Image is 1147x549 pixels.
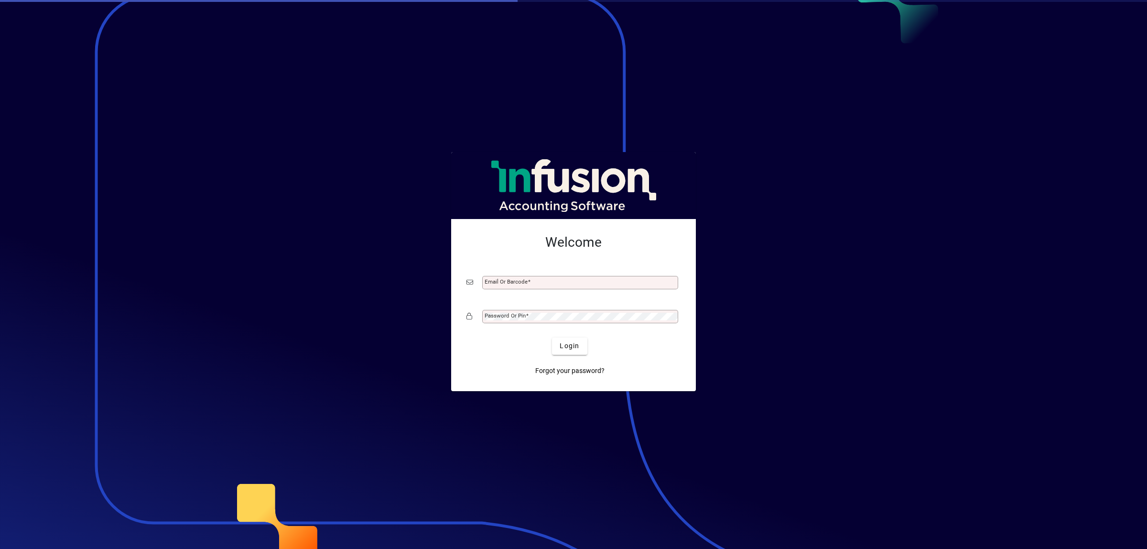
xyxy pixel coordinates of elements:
span: Login [560,341,579,351]
button: Login [552,338,587,355]
mat-label: Password or Pin [485,312,526,319]
h2: Welcome [466,234,681,251]
a: Forgot your password? [531,362,608,380]
span: Forgot your password? [535,366,605,376]
mat-label: Email or Barcode [485,278,528,285]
